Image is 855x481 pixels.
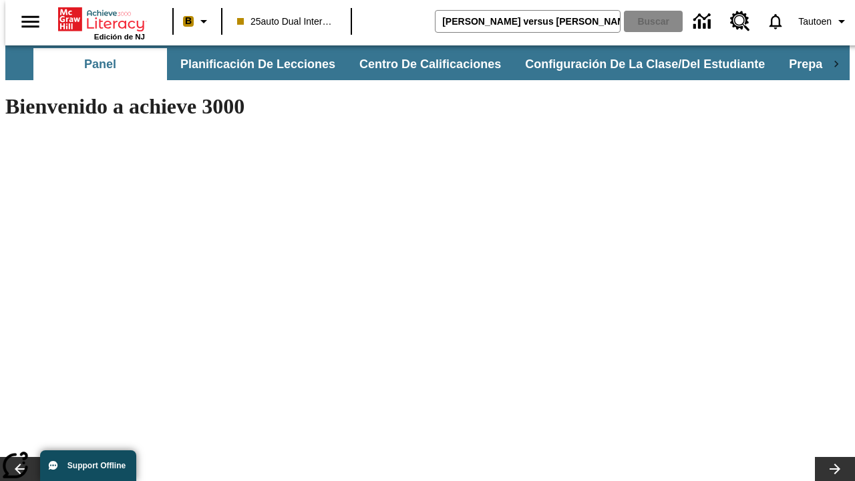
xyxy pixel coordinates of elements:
[185,13,192,29] span: B
[436,11,620,32] input: Buscar campo
[815,457,855,481] button: Carrusel de lecciones, seguir
[5,45,850,80] div: Subbarra de navegación
[58,6,145,33] a: Portada
[58,5,145,41] div: Portada
[349,48,512,80] button: Centro de calificaciones
[40,450,136,481] button: Support Offline
[67,461,126,470] span: Support Offline
[793,9,855,33] button: Perfil/Configuración
[722,3,758,39] a: Centro de recursos, Se abrirá en una pestaña nueva.
[5,94,582,119] h1: Bienvenido a achieve 3000
[11,2,50,41] button: Abrir el menú lateral
[758,4,793,39] a: Notificaciones
[5,11,195,23] body: Máximo 600 caracteres
[237,15,336,29] span: 25auto Dual International
[32,48,823,80] div: Subbarra de navegación
[33,48,167,80] button: Panel
[170,48,346,80] button: Planificación de lecciones
[823,48,850,80] div: Pestañas siguientes
[514,48,776,80] button: Configuración de la clase/del estudiante
[798,15,832,29] span: Tautoen
[178,9,217,33] button: Boost El color de la clase es melocotón. Cambiar el color de la clase.
[685,3,722,40] a: Centro de información
[94,33,145,41] span: Edición de NJ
